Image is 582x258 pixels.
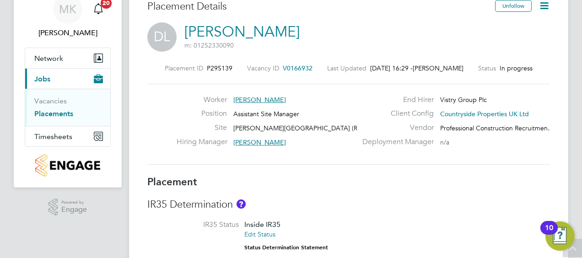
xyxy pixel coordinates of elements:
[237,199,246,209] button: About IR35
[25,154,111,177] a: Go to home page
[413,64,463,72] span: [PERSON_NAME]
[327,64,366,72] label: Last Updated
[34,75,50,83] span: Jobs
[247,64,279,72] label: Vacancy ID
[357,109,434,118] label: Client Config
[34,109,73,118] a: Placements
[25,126,110,146] button: Timesheets
[233,96,286,104] span: [PERSON_NAME]
[545,228,553,240] div: 10
[147,22,177,52] span: DL
[35,154,100,177] img: countryside-properties-logo-retina.png
[283,64,313,72] span: V0166932
[177,109,227,118] label: Position
[177,137,227,147] label: Hiring Manager
[25,48,110,68] button: Network
[207,64,232,72] span: P295139
[545,221,575,251] button: Open Resource Center, 10 new notifications
[440,110,529,118] span: Countryside Properties UK Ltd
[478,64,496,72] label: Status
[165,64,203,72] label: Placement ID
[357,137,434,147] label: Deployment Manager
[440,96,487,104] span: Vistry Group Plc
[500,64,533,72] span: In progress
[184,23,300,41] a: [PERSON_NAME]
[147,220,239,230] label: IR35 Status
[177,95,227,105] label: Worker
[147,176,197,188] b: Placement
[147,198,550,211] h3: IR35 Determination
[440,138,449,146] span: n/a
[61,206,87,214] span: Engage
[184,41,234,49] span: m: 01252330090
[357,95,434,105] label: End Hirer
[48,199,87,216] a: Powered byEngage
[357,123,434,133] label: Vendor
[244,220,280,229] span: Inside IR35
[233,110,299,118] span: Assistant Site Manager
[61,199,87,206] span: Powered by
[34,132,72,141] span: Timesheets
[59,3,76,15] span: MK
[34,54,63,63] span: Network
[244,230,275,238] a: Edit Status
[370,64,413,72] span: [DATE] 16:29 -
[25,89,110,126] div: Jobs
[440,124,554,132] span: Professional Construction Recruitmen…
[233,124,409,132] span: [PERSON_NAME][GEOGRAPHIC_DATA] (Reading Golf Club)
[25,27,111,38] span: Mike Kord
[244,244,328,251] strong: Status Determination Statement
[25,69,110,89] button: Jobs
[233,138,286,146] span: [PERSON_NAME]
[177,123,227,133] label: Site
[34,97,67,105] a: Vacancies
